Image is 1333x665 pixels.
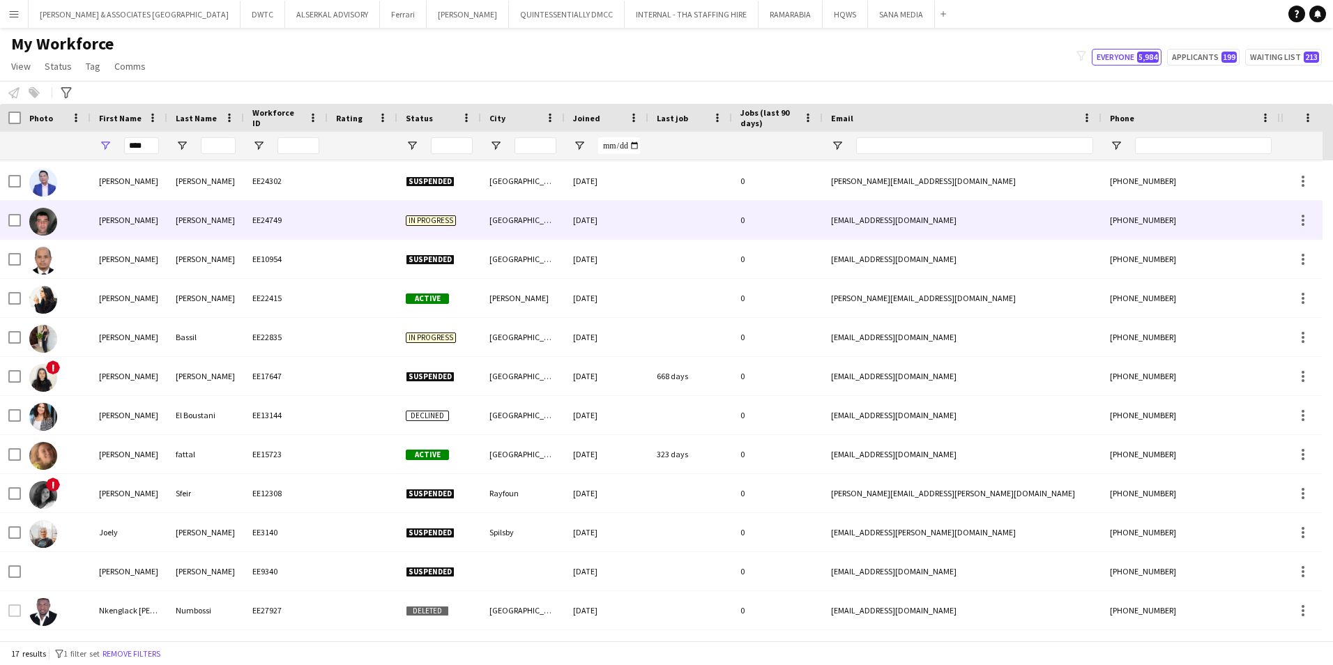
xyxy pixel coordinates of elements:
[481,591,565,629] div: [GEOGRAPHIC_DATA]
[406,254,455,265] span: Suspended
[565,396,648,434] div: [DATE]
[1102,435,1280,473] div: [PHONE_NUMBER]
[29,113,53,123] span: Photo
[91,201,167,239] div: [PERSON_NAME]
[732,513,823,551] div: 0
[406,450,449,460] span: Active
[856,137,1093,154] input: Email Filter Input
[1304,52,1319,63] span: 213
[1245,49,1322,66] button: Waiting list213
[565,279,648,317] div: [DATE]
[252,107,303,128] span: Workforce ID
[46,360,60,374] span: !
[831,113,853,123] span: Email
[427,1,509,28] button: [PERSON_NAME]
[167,552,244,590] div: [PERSON_NAME]
[1167,49,1240,66] button: Applicants199
[277,137,319,154] input: Workforce ID Filter Input
[1102,396,1280,434] div: [PHONE_NUMBER]
[732,435,823,473] div: 0
[823,552,1102,590] div: [EMAIL_ADDRESS][DOMAIN_NAME]
[167,396,244,434] div: El Boustani
[406,293,449,304] span: Active
[1110,113,1134,123] span: Phone
[11,60,31,72] span: View
[481,162,565,200] div: [GEOGRAPHIC_DATA]
[823,201,1102,239] div: [EMAIL_ADDRESS][DOMAIN_NAME]
[657,113,688,123] span: Last job
[39,57,77,75] a: Status
[481,357,565,395] div: [GEOGRAPHIC_DATA]
[481,318,565,356] div: [GEOGRAPHIC_DATA]
[509,1,625,28] button: QUINTESSENTIALLY DMCC
[1102,552,1280,590] div: [PHONE_NUMBER]
[46,477,60,491] span: !
[823,591,1102,629] div: [EMAIL_ADDRESS][DOMAIN_NAME]
[481,435,565,473] div: [GEOGRAPHIC_DATA]
[86,60,100,72] span: Tag
[481,279,565,317] div: [PERSON_NAME]
[1135,137,1272,154] input: Phone Filter Input
[481,513,565,551] div: Spilsby
[565,162,648,200] div: [DATE]
[167,513,244,551] div: [PERSON_NAME]
[1102,591,1280,629] div: [PHONE_NUMBER]
[91,552,167,590] div: [PERSON_NAME]
[244,318,328,356] div: EE22835
[648,435,732,473] div: 323 days
[648,357,732,395] div: 668 days
[565,357,648,395] div: [DATE]
[244,552,328,590] div: EE9340
[99,113,142,123] span: First Name
[244,591,328,629] div: EE27927
[732,552,823,590] div: 0
[1102,513,1280,551] div: [PHONE_NUMBER]
[167,591,244,629] div: Numbossi
[573,139,586,152] button: Open Filter Menu
[285,1,380,28] button: ALSERKAL ADVISORY
[481,240,565,278] div: [GEOGRAPHIC_DATA]
[91,162,167,200] div: [PERSON_NAME]
[58,84,75,101] app-action-btn: Advanced filters
[481,201,565,239] div: [GEOGRAPHIC_DATA]
[565,240,648,278] div: [DATE]
[823,318,1102,356] div: [EMAIL_ADDRESS][DOMAIN_NAME]
[823,435,1102,473] div: [EMAIL_ADDRESS][DOMAIN_NAME]
[598,137,640,154] input: Joined Filter Input
[823,357,1102,395] div: [EMAIL_ADDRESS][DOMAIN_NAME]
[732,357,823,395] div: 0
[1102,240,1280,278] div: [PHONE_NUMBER]
[124,137,159,154] input: First Name Filter Input
[91,591,167,629] div: Nkenglack [PERSON_NAME]
[29,169,57,197] img: Joel Magno
[244,513,328,551] div: EE3140
[91,318,167,356] div: [PERSON_NAME]
[1102,162,1280,200] div: [PHONE_NUMBER]
[29,208,57,236] img: Joel Morris
[1110,139,1122,152] button: Open Filter Menu
[489,113,505,123] span: City
[406,139,418,152] button: Open Filter Menu
[29,598,57,626] img: Nkenglack Joel Numbossi
[489,139,502,152] button: Open Filter Menu
[831,139,844,152] button: Open Filter Menu
[244,357,328,395] div: EE17647
[91,240,167,278] div: [PERSON_NAME]
[29,481,57,509] img: Joelle Sfeir
[167,357,244,395] div: [PERSON_NAME]
[1221,52,1237,63] span: 199
[63,648,100,659] span: 1 filter set
[91,357,167,395] div: [PERSON_NAME]
[732,162,823,200] div: 0
[29,442,57,470] img: joelle fattal
[91,396,167,434] div: [PERSON_NAME]
[732,396,823,434] div: 0
[176,139,188,152] button: Open Filter Menu
[759,1,823,28] button: RAMARABIA
[732,591,823,629] div: 0
[732,318,823,356] div: 0
[481,474,565,512] div: Rayfoun
[740,107,798,128] span: Jobs (last 90 days)
[29,403,57,431] img: Joelle El Boustani
[244,279,328,317] div: EE22415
